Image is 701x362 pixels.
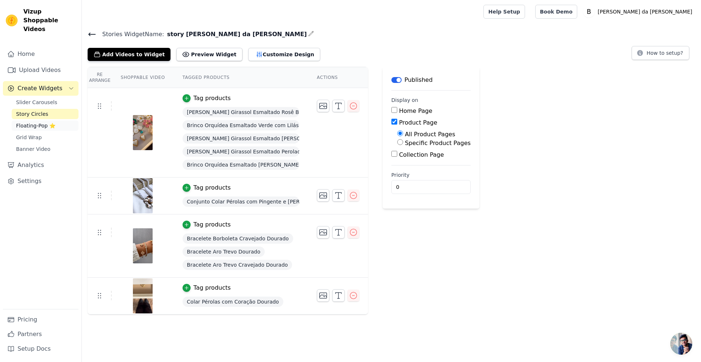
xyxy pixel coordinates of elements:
button: Preview Widget [176,48,242,61]
span: Slider Carousels [16,99,57,106]
button: B [PERSON_NAME] da [PERSON_NAME] [583,5,695,18]
div: Tag products [194,283,231,292]
span: Bracelete Aro Trevo Dourado [183,247,265,257]
div: Tag products [194,94,231,103]
span: [PERSON_NAME] Girassol Esmaltado Rosê BR58 [183,107,299,117]
span: Stories Widget Name: [96,30,164,39]
a: Floating-Pop ⭐ [12,121,78,131]
a: Upload Videos [3,63,78,77]
span: Bracelete Aro Trevo Cravejado Dourado [183,260,292,270]
span: [PERSON_NAME] Girassol Esmaltado [PERSON_NAME] [183,133,299,144]
span: [PERSON_NAME] Girassol Esmaltado Perolado [183,146,299,157]
p: [PERSON_NAME] da [PERSON_NAME] [595,5,695,18]
button: Add Videos to Widget [88,48,171,61]
button: Change Thumbnail [317,226,329,239]
a: Analytics [3,158,78,172]
label: Home Page [399,107,432,114]
legend: Display on [391,96,418,104]
button: Customize Design [248,48,320,61]
button: How to setup? [632,46,689,60]
button: Change Thumbnail [317,289,329,302]
span: Conjunto Colar Pérolas com Pingente e [PERSON_NAME] [183,197,299,207]
a: Slider Carousels [12,97,78,107]
a: Setup Docs [3,342,78,356]
th: Actions [308,67,368,88]
button: Tag products [183,94,231,103]
span: Colar Pérolas com Coração Dourado [183,297,283,307]
span: Bracelete Borboleta Cravejado Dourado [183,233,293,244]
label: Product Page [399,119,437,126]
span: Grid Wrap [16,134,42,141]
button: Tag products [183,283,231,292]
label: All Product Pages [405,131,455,138]
a: Book Demo [535,5,577,19]
label: Specific Product Pages [405,140,471,146]
button: Change Thumbnail [317,189,329,202]
a: Home [3,47,78,61]
a: Settings [3,174,78,188]
th: Shoppable Video [112,67,173,88]
div: Tag products [194,220,231,229]
label: Priority [391,171,471,179]
a: Pricing [3,312,78,327]
div: Edit Name [308,29,314,39]
span: Brinco Orquídea Esmaltado [PERSON_NAME] com Pedra Gota Verde [183,160,299,170]
span: Story Circles [16,110,48,118]
span: story [PERSON_NAME] da [PERSON_NAME] [164,30,307,39]
span: Floating-Pop ⭐ [16,122,55,129]
th: Tagged Products [174,67,308,88]
a: Story Circles [12,109,78,119]
a: Bate-papo aberto [670,333,692,355]
img: Vizup [6,15,18,26]
th: Re Arrange [88,67,112,88]
img: vizup-images-8016.png [133,278,153,313]
a: Partners [3,327,78,342]
img: vizup-images-cb51.png [133,115,153,150]
a: Help Setup [483,5,525,19]
span: Create Widgets [18,84,62,93]
a: How to setup? [632,51,689,58]
button: Create Widgets [3,81,78,96]
img: vizup-images-3a78.png [133,228,153,263]
button: Tag products [183,183,231,192]
button: Tag products [183,220,231,229]
p: Published [405,76,433,84]
div: Tag products [194,183,231,192]
label: Collection Page [399,151,444,158]
a: Banner Video [12,144,78,154]
img: vizup-images-1b1c.png [133,178,153,213]
span: Brinco Orquídea Esmaltado Verde com Lilás [183,120,299,130]
a: Grid Wrap [12,132,78,142]
text: B [587,8,591,15]
span: Banner Video [16,145,50,153]
button: Change Thumbnail [317,100,329,112]
span: Vizup Shoppable Videos [23,7,76,34]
